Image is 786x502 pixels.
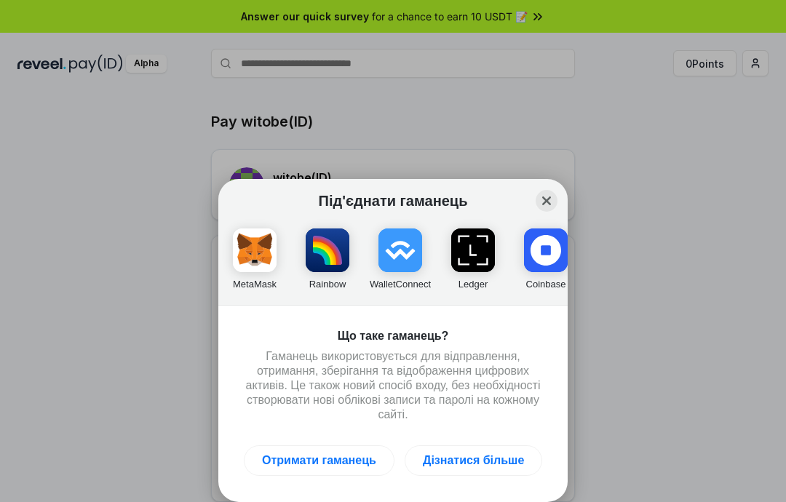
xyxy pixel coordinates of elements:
[242,329,544,343] div: Що таке гаманець?
[262,453,376,468] div: Отримати гаманець
[309,279,346,290] span: Rainbow
[233,192,553,210] h1: Під'єднати гаманець
[306,221,349,291] button: Rainbow
[233,279,277,290] span: MetaMask
[370,279,431,290] span: WalletConnect
[242,349,544,422] div: Гаманець використовується для відправлення, отримання, зберігання та відображення цифрових активі...
[524,228,568,272] img: svg+xml,%3Csvg%20width%3D%2228%22%20height%3D%2228%22%20viewBox%3D%220%200%2028%2028%22%20fill%3D...
[526,279,566,290] span: Coinbase
[378,228,422,272] img: svg+xml,%3Csvg%20width%3D%2228%22%20height%3D%2228%22%20viewBox%3D%220%200%2028%2028%22%20fill%3D...
[306,228,349,272] img: svg+xml,%3Csvg%20width%3D%22120%22%20height%3D%22120%22%20viewBox%3D%220%200%20120%20120%22%20fil...
[451,221,495,291] button: Ledger
[536,190,557,212] button: Close
[423,453,524,468] div: Дізнатися більше
[233,228,277,272] img: svg+xml,%3Csvg%20width%3D%2228%22%20height%3D%2228%22%20viewBox%3D%220%200%2028%2028%22%20fill%3D...
[233,221,277,291] button: MetaMask
[524,221,568,291] button: Coinbase
[451,228,495,272] img: svg+xml,%3Csvg%20xmlns%3D%22http%3A%2F%2Fwww.w3.org%2F2000%2Fsvg%22%20width%3D%2228%22%20height%3...
[458,279,488,290] span: Ledger
[244,445,394,476] button: Отримати гаманець
[378,221,422,291] button: WalletConnect
[405,445,542,476] a: Дізнатися більше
